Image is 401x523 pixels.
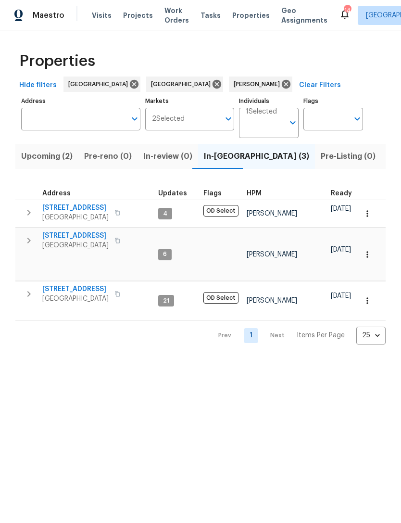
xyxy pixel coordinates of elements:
label: Flags [303,98,363,104]
span: 1 Selected [246,108,277,116]
span: Upcoming (2) [21,150,73,163]
span: [DATE] [331,205,351,212]
span: [PERSON_NAME] [247,210,297,217]
span: HPM [247,190,262,197]
span: Address [42,190,71,197]
span: 21 [159,297,173,305]
div: [GEOGRAPHIC_DATA] [146,77,223,92]
button: Open [222,112,235,126]
span: [STREET_ADDRESS] [42,231,109,241]
div: [PERSON_NAME] [229,77,292,92]
span: [GEOGRAPHIC_DATA] [42,294,109,304]
span: [DATE] [331,246,351,253]
span: Maestro [33,11,64,20]
span: Projects [123,11,153,20]
span: Pre-Listing (0) [321,150,376,163]
span: Work Orders [164,6,189,25]
span: [GEOGRAPHIC_DATA] [42,213,109,222]
a: Goto page 1 [244,328,258,343]
p: Items Per Page [297,331,345,340]
span: [GEOGRAPHIC_DATA] [42,241,109,250]
span: [GEOGRAPHIC_DATA] [68,79,132,89]
span: [PERSON_NAME] [234,79,284,89]
div: Earliest renovation start date (first business day after COE or Checkout) [331,190,361,197]
span: OD Select [203,292,238,304]
span: In-[GEOGRAPHIC_DATA] (3) [204,150,309,163]
span: 2 Selected [152,115,185,123]
span: Hide filters [19,79,57,91]
div: 25 [356,323,386,348]
div: 14 [344,6,351,15]
span: Pre-reno (0) [84,150,132,163]
span: [DATE] [331,293,351,299]
span: [PERSON_NAME] [247,251,297,258]
button: Clear Filters [295,77,345,94]
span: In-review (0) [143,150,192,163]
button: Open [286,116,300,129]
nav: Pagination Navigation [209,327,386,344]
span: Properties [19,56,95,66]
span: [STREET_ADDRESS] [42,203,109,213]
button: Open [128,112,141,126]
span: [STREET_ADDRESS] [42,284,109,294]
span: OD Select [203,205,238,217]
span: [PERSON_NAME] [247,297,297,304]
span: Flags [203,190,222,197]
span: Clear Filters [299,79,341,91]
label: Individuals [239,98,299,104]
div: [GEOGRAPHIC_DATA] [63,77,140,92]
span: Geo Assignments [281,6,327,25]
span: [GEOGRAPHIC_DATA] [151,79,214,89]
span: Tasks [200,12,221,19]
span: Properties [232,11,270,20]
span: 4 [159,210,171,218]
span: 6 [159,250,171,258]
label: Address [21,98,140,104]
label: Markets [145,98,235,104]
span: Ready [331,190,352,197]
button: Hide filters [15,77,61,94]
span: Visits [92,11,112,20]
span: Updates [158,190,187,197]
button: Open [351,112,364,126]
